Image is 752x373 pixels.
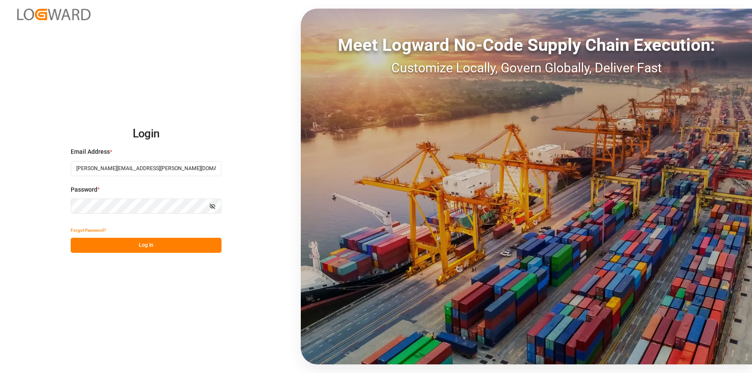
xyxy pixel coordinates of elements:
input: Enter your email [71,161,222,176]
span: Email Address [71,147,110,156]
h2: Login [71,120,222,148]
span: Password [71,185,97,194]
div: Customize Locally, Govern Globally, Deliver Fast [301,58,752,78]
button: Log In [71,238,222,253]
div: Meet Logward No-Code Supply Chain Execution: [301,32,752,58]
button: Forgot Password? [71,223,106,238]
img: Logward_new_orange.png [17,9,90,20]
